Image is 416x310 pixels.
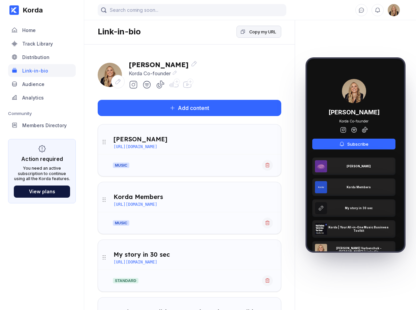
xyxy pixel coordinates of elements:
div: Korda Co-founder [339,119,369,123]
div: [PERSON_NAME] [328,109,380,116]
div: You need an active subscription to continue using all the Korda features. [14,166,70,181]
img: 160x160 [388,4,400,16]
input: Search coming soon... [98,4,286,16]
a: Track Library [8,37,76,51]
div: My story in 30 sec[URL][DOMAIN_NAME]standard [98,239,281,292]
div: Korda Co-founder [129,70,197,77]
button: Subscribe [312,139,395,149]
div: Korda Members[URL][DOMAIN_NAME]music [98,182,281,234]
div: Link-in-bio [22,68,48,74]
div: Alina Verbenchuk [342,79,366,103]
div: Alina Verbenchuk [98,63,122,87]
img: Alina Verbenchuk - Korda | LinkedIn [315,244,327,256]
a: Home [8,24,76,37]
img: Korda Members [315,181,327,193]
div: Korda Members [114,193,163,201]
div: [PERSON_NAME] [347,165,371,168]
div: Members Directory [22,122,67,128]
a: Members Directory [8,119,76,132]
div: Alina Verbenchuk [388,4,400,16]
div: Track Library [22,41,53,47]
strong: music [113,163,129,168]
div: Community [8,111,76,116]
button: View plans [14,186,70,198]
div: Analytics [22,95,44,101]
strong: music [113,220,129,226]
div: View plans [29,189,55,194]
div: [PERSON_NAME][URL][DOMAIN_NAME]music [98,124,281,176]
div: [URL][DOMAIN_NAME] [114,202,157,207]
button: Add content [98,100,281,116]
img: 160x160 [98,63,122,87]
div: My story in 30 sec [345,206,373,210]
a: Distribution [8,51,76,64]
div: [URL][DOMAIN_NAME] [114,144,157,149]
div: Action required [21,156,63,162]
a: Audience [8,78,76,91]
div: Korda [19,6,43,14]
div: Home [22,27,36,33]
div: Link-in-bio [98,27,141,36]
div: [PERSON_NAME] [114,135,167,143]
img: 160x160 [342,79,366,103]
div: My story in 30 sec [114,251,170,258]
div: [PERSON_NAME] Verbenchuk - [PERSON_NAME] | LinkedIn [327,247,390,253]
div: Copy my URL [249,28,276,35]
div: Subscribe [345,141,369,147]
img: Korda | Your All-in-One Music Business Toolkit [315,223,327,235]
a: Analytics [8,91,76,105]
div: Korda | Your All-in-One Music Business Toolkit [327,226,390,232]
button: Copy my URL [236,26,281,38]
div: Distribution [22,54,50,60]
div: Add content [175,105,209,111]
a: Link-in-bio [8,64,76,78]
div: [PERSON_NAME] [129,60,197,69]
strong: standard [113,278,138,283]
div: [URL][DOMAIN_NAME] [114,260,157,264]
div: Audience [22,81,44,87]
div: Korda Members [347,186,371,189]
img: Hackney [315,160,327,172]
